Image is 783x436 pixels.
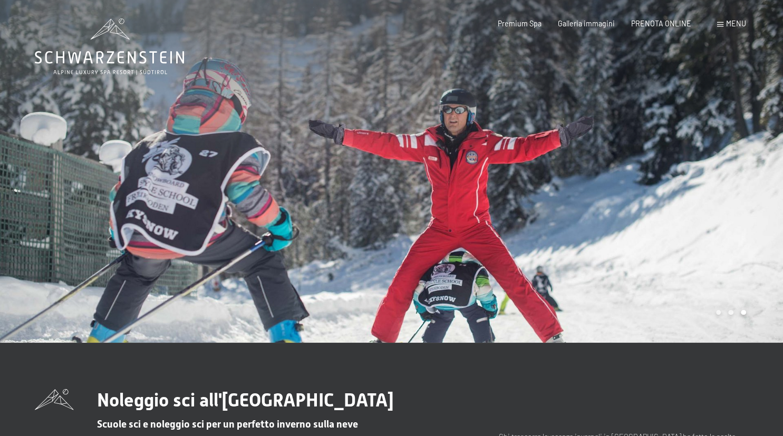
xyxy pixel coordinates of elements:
a: PRENOTA ONLINE [631,19,691,28]
div: Carousel Pagination [712,310,746,315]
div: Carousel Page 1 [716,310,721,315]
a: Galleria immagini [558,19,615,28]
span: Noleggio sci all'[GEOGRAPHIC_DATA] [97,389,394,411]
div: Carousel Page 3 (Current Slide) [741,310,746,315]
span: Menu [726,19,746,28]
a: Premium Spa [498,19,542,28]
div: Carousel Page 2 [728,310,733,315]
span: Scuole sci e noleggio sci per un perfetto inverno sulla neve [97,418,358,430]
